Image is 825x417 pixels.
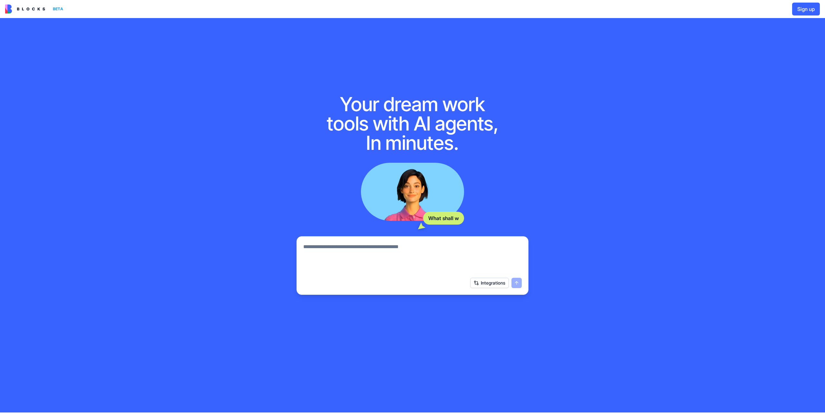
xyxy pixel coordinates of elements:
h1: Your dream work tools with AI agents, In minutes. [320,94,505,152]
img: logo [5,5,45,14]
div: BETA [50,5,66,14]
button: Sign up [792,3,820,15]
div: What shall w [423,212,464,225]
button: Integrations [470,278,509,288]
a: BETA [5,5,66,14]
